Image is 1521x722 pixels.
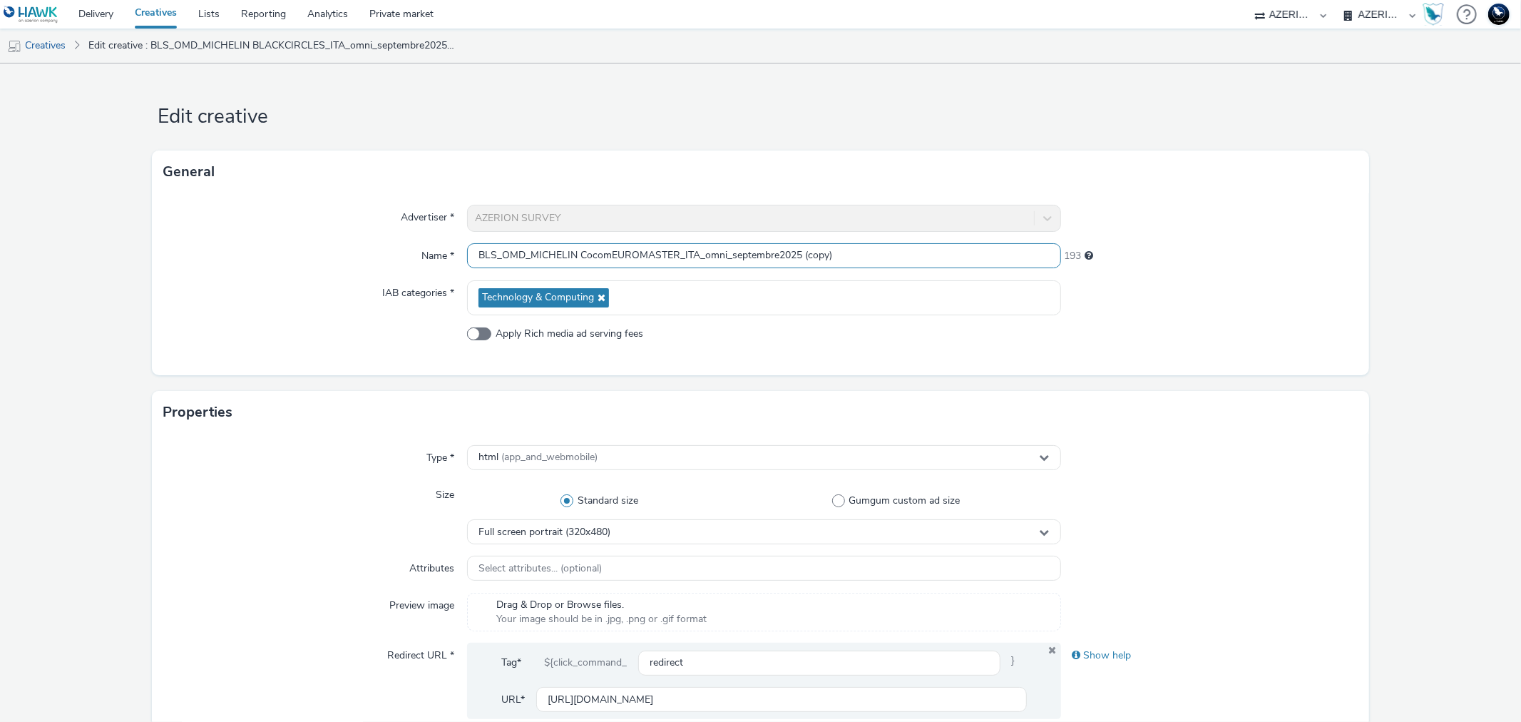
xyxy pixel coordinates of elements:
label: Size [430,482,460,502]
div: ${click_command_ [533,650,638,676]
span: 193 [1065,249,1082,263]
img: mobile [7,39,21,54]
h1: Edit creative [152,103,1368,131]
label: Type * [421,445,460,465]
a: Edit creative : BLS_OMD_MICHELIN BLACKCIRCLES_ITA_omni_septembre2025 (copy) [81,29,461,63]
img: undefined Logo [4,6,58,24]
span: Drag & Drop or Browse files. [496,598,707,612]
input: url... [536,687,1026,712]
h3: Properties [163,402,232,423]
span: Technology & Computing [482,292,594,304]
span: Apply Rich media ad serving fees [496,327,643,341]
a: Hawk Academy [1423,3,1450,26]
span: html [478,452,598,464]
div: Show help [1061,643,1358,668]
label: Redirect URL * [381,643,460,663]
div: Maximum 255 characters [1085,249,1094,263]
span: } [1000,650,1027,676]
label: Advertiser * [395,205,460,225]
label: Preview image [384,593,460,613]
span: Your image should be in .jpg, .png or .gif format [496,612,707,626]
span: Full screen portrait (320x480) [478,527,610,539]
input: Name [467,243,1060,268]
img: Support Hawk [1488,4,1510,25]
label: IAB categories * [377,280,460,300]
span: (app_and_webmobile) [501,450,598,464]
span: Standard size [578,494,638,508]
label: Attributes [404,556,460,576]
label: Name * [416,243,460,263]
img: Hawk Academy [1423,3,1444,26]
span: Gumgum custom ad size [849,494,961,508]
h3: General [163,161,215,183]
span: Select attributes... (optional) [478,563,602,575]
